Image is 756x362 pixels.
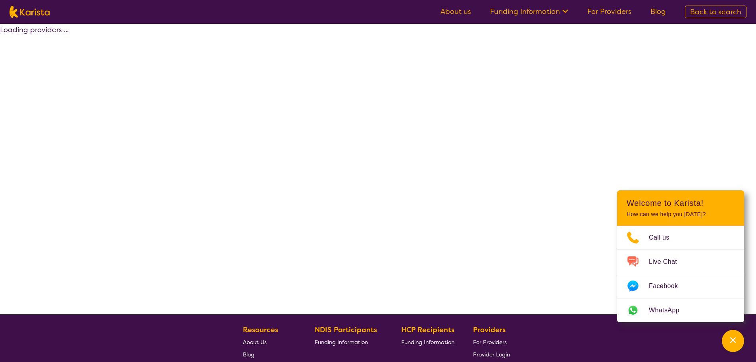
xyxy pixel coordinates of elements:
[722,330,744,352] button: Channel Menu
[617,190,744,322] div: Channel Menu
[243,348,296,360] a: Blog
[243,325,278,335] b: Resources
[315,336,383,348] a: Funding Information
[649,256,687,268] span: Live Chat
[10,6,50,18] img: Karista logo
[649,304,689,316] span: WhatsApp
[473,351,510,358] span: Provider Login
[473,336,510,348] a: For Providers
[401,339,454,346] span: Funding Information
[315,339,368,346] span: Funding Information
[441,7,471,16] a: About us
[685,6,746,18] a: Back to search
[617,298,744,322] a: Web link opens in a new tab.
[243,339,267,346] span: About Us
[243,336,296,348] a: About Us
[627,198,735,208] h2: Welcome to Karista!
[401,336,454,348] a: Funding Information
[627,211,735,218] p: How can we help you [DATE]?
[490,7,568,16] a: Funding Information
[617,226,744,322] ul: Choose channel
[473,339,507,346] span: For Providers
[649,232,679,244] span: Call us
[650,7,666,16] a: Blog
[587,7,631,16] a: For Providers
[315,325,377,335] b: NDIS Participants
[243,351,254,358] span: Blog
[690,7,741,17] span: Back to search
[401,325,454,335] b: HCP Recipients
[649,280,687,292] span: Facebook
[473,348,510,360] a: Provider Login
[473,325,506,335] b: Providers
